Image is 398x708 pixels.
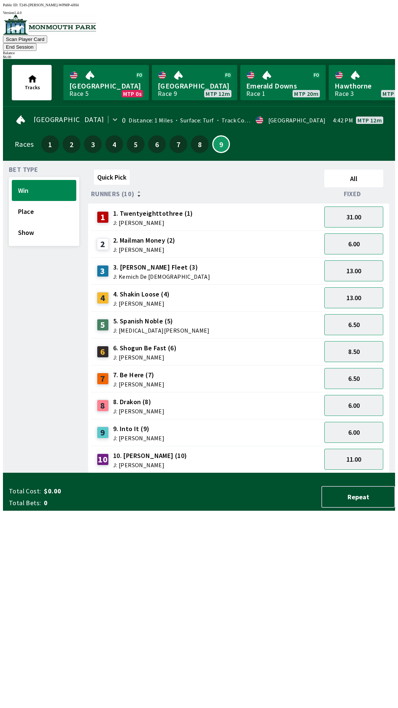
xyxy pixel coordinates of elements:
span: Repeat [328,493,388,501]
span: 10. [PERSON_NAME] (10) [113,451,187,461]
div: [GEOGRAPHIC_DATA] [268,117,326,123]
button: Quick Pick [94,170,130,185]
img: venue logo [3,15,96,35]
div: Race 9 [158,91,177,97]
span: 8 [193,142,207,147]
span: Emerald Downs [246,81,320,91]
span: J: [PERSON_NAME] [113,220,193,226]
span: $0.00 [44,487,160,496]
a: [GEOGRAPHIC_DATA]Race 9MTP 12m [152,65,237,100]
div: 6 [97,346,109,358]
span: All [328,174,380,183]
span: 3. [PERSON_NAME] Fleet (3) [113,263,210,272]
span: [GEOGRAPHIC_DATA] [34,117,104,122]
span: 1 [43,142,57,147]
button: End Session [3,43,36,51]
button: 6.00 [324,233,383,254]
span: 2. Mailman Money (2) [113,236,175,245]
span: 4 [107,142,121,147]
span: 6.00 [348,428,360,437]
div: Fixed [321,190,386,198]
span: MTP 0s [123,91,142,97]
div: Balance [3,51,395,55]
button: Tracks [12,65,52,100]
span: Tracks [25,84,40,91]
div: Runners (10) [91,190,321,198]
div: 2 [97,238,109,250]
span: J: [PERSON_NAME] [113,435,164,441]
span: [GEOGRAPHIC_DATA] [158,81,231,91]
span: 13.00 [346,294,361,302]
div: Race 3 [335,91,354,97]
span: Runners (10) [91,191,135,197]
span: J: [PERSON_NAME] [113,408,164,414]
button: 6.50 [324,368,383,389]
span: 4. Shakin Loose (4) [113,289,170,299]
button: 13.00 [324,287,383,308]
div: 0 [122,117,126,123]
div: Public ID: [3,3,395,7]
span: Place [18,207,70,216]
button: 6 [148,135,166,153]
div: Version 1.4.0 [3,11,395,15]
button: 5 [127,135,144,153]
span: 4:42 PM [333,117,353,123]
div: 10 [97,454,109,465]
span: Win [18,186,70,195]
span: MTP 12m [357,117,382,123]
span: 5. Spanish Noble (5) [113,316,210,326]
span: J: [MEDICAL_DATA][PERSON_NAME] [113,327,210,333]
span: 8.50 [348,347,360,356]
button: 1 [41,135,59,153]
a: Emerald DownsRace 1MTP 20m [240,65,326,100]
button: 9 [212,135,230,153]
span: J: [PERSON_NAME] [113,301,170,306]
span: 0 [44,499,160,507]
span: 9 [215,142,227,146]
span: MTP 12m [206,91,230,97]
span: J: Kemich De [DEMOGRAPHIC_DATA] [113,274,210,280]
span: Total Bets: [9,499,41,507]
span: 8. Drakon (8) [113,397,164,407]
div: $ 6.00 [3,55,395,59]
button: 13.00 [324,260,383,281]
span: 13.00 [346,267,361,275]
button: Repeat [321,486,395,508]
button: 6.00 [324,395,383,416]
div: 4 [97,292,109,304]
span: [GEOGRAPHIC_DATA] [69,81,143,91]
div: 9 [97,427,109,438]
button: 2 [63,135,80,153]
button: 8 [191,135,209,153]
button: Place [12,201,76,222]
span: MTP 20m [294,91,318,97]
div: 7 [97,373,109,385]
span: 1. Twentyeighttothree (1) [113,209,193,218]
button: 31.00 [324,206,383,228]
div: Race 5 [69,91,88,97]
span: Distance: 1 Miles [129,117,173,124]
button: Win [12,180,76,201]
span: 6.50 [348,374,360,383]
span: 6 [150,142,164,147]
button: 4 [105,135,123,153]
span: 7. Be Here (7) [113,370,164,380]
span: J: [PERSON_NAME] [113,247,175,253]
span: J: [PERSON_NAME] [113,381,164,387]
button: 11.00 [324,449,383,470]
span: Quick Pick [97,173,126,181]
button: 8.50 [324,341,383,362]
span: 6.00 [348,401,360,410]
span: 7 [171,142,185,147]
span: 6.50 [348,320,360,329]
span: 9. Into It (9) [113,424,164,434]
span: 11.00 [346,455,361,464]
div: 5 [97,319,109,331]
button: Scan Player Card [3,35,47,43]
span: Surface: Turf [173,117,214,124]
span: T24S-[PERSON_NAME]-WPMP-4JH4 [19,3,79,7]
span: 6.00 [348,240,360,248]
span: Total Cost: [9,487,41,496]
button: 6.50 [324,314,383,335]
span: Bet Type [9,167,38,173]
